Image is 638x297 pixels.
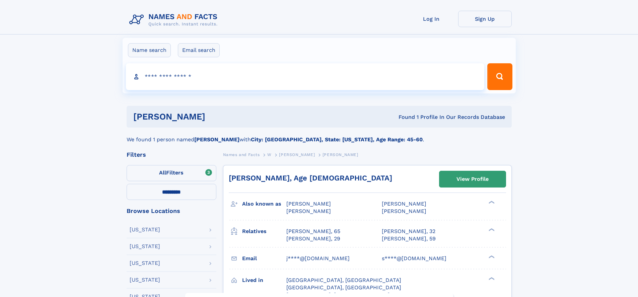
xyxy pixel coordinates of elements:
[286,208,331,214] span: [PERSON_NAME]
[382,228,435,235] a: [PERSON_NAME], 32
[127,11,223,29] img: Logo Names and Facts
[382,201,426,207] span: [PERSON_NAME]
[127,208,216,214] div: Browse Locations
[267,152,272,157] span: W
[251,136,423,143] b: City: [GEOGRAPHIC_DATA], State: [US_STATE], Age Range: 45-60
[286,284,401,291] span: [GEOGRAPHIC_DATA], [GEOGRAPHIC_DATA]
[286,201,331,207] span: [PERSON_NAME]
[128,43,171,57] label: Name search
[127,165,216,181] label: Filters
[133,113,302,121] h1: [PERSON_NAME]
[159,169,166,176] span: All
[439,171,506,187] a: View Profile
[487,276,495,281] div: ❯
[126,63,485,90] input: search input
[286,228,340,235] a: [PERSON_NAME], 65
[382,235,436,242] a: [PERSON_NAME], 59
[223,150,260,159] a: Names and Facts
[323,152,358,157] span: [PERSON_NAME]
[487,254,495,259] div: ❯
[456,171,489,187] div: View Profile
[487,63,512,90] button: Search Button
[267,150,272,159] a: W
[286,277,401,283] span: [GEOGRAPHIC_DATA], [GEOGRAPHIC_DATA]
[229,174,392,182] a: [PERSON_NAME], Age [DEMOGRAPHIC_DATA]
[130,277,160,283] div: [US_STATE]
[127,128,512,144] div: We found 1 person named with .
[487,200,495,205] div: ❯
[242,275,286,286] h3: Lived in
[242,253,286,264] h3: Email
[302,114,505,121] div: Found 1 Profile In Our Records Database
[458,11,512,27] a: Sign Up
[178,43,220,57] label: Email search
[405,11,458,27] a: Log In
[127,152,216,158] div: Filters
[286,235,340,242] a: [PERSON_NAME], 29
[194,136,239,143] b: [PERSON_NAME]
[279,152,315,157] span: [PERSON_NAME]
[382,208,426,214] span: [PERSON_NAME]
[279,150,315,159] a: [PERSON_NAME]
[130,244,160,249] div: [US_STATE]
[130,227,160,232] div: [US_STATE]
[242,198,286,210] h3: Also known as
[242,226,286,237] h3: Relatives
[487,227,495,232] div: ❯
[130,261,160,266] div: [US_STATE]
